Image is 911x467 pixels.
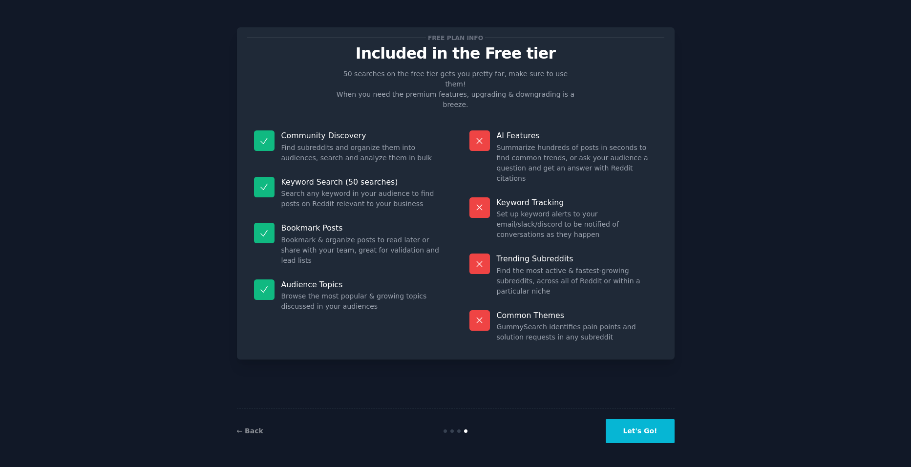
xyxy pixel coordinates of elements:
[497,197,657,208] p: Keyword Tracking
[497,266,657,297] dd: Find the most active & fastest-growing subreddits, across all of Reddit or within a particular niche
[281,223,442,233] p: Bookmark Posts
[237,427,263,435] a: ← Back
[497,143,657,184] dd: Summarize hundreds of posts in seconds to find common trends, or ask your audience a question and...
[281,235,442,266] dd: Bookmark & organize posts to read later or share with your team, great for validation and lead lists
[606,419,674,443] button: Let's Go!
[426,33,485,43] span: Free plan info
[281,279,442,290] p: Audience Topics
[281,291,442,312] dd: Browse the most popular & growing topics discussed in your audiences
[281,143,442,163] dd: Find subreddits and organize them into audiences, search and analyze them in bulk
[497,310,657,320] p: Common Themes
[497,130,657,141] p: AI Features
[333,69,579,110] p: 50 searches on the free tier gets you pretty far, make sure to use them! When you need the premiu...
[281,177,442,187] p: Keyword Search (50 searches)
[497,322,657,342] dd: GummySearch identifies pain points and solution requests in any subreddit
[497,254,657,264] p: Trending Subreddits
[281,130,442,141] p: Community Discovery
[281,189,442,209] dd: Search any keyword in your audience to find posts on Reddit relevant to your business
[497,209,657,240] dd: Set up keyword alerts to your email/slack/discord to be notified of conversations as they happen
[247,45,664,62] p: Included in the Free tier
